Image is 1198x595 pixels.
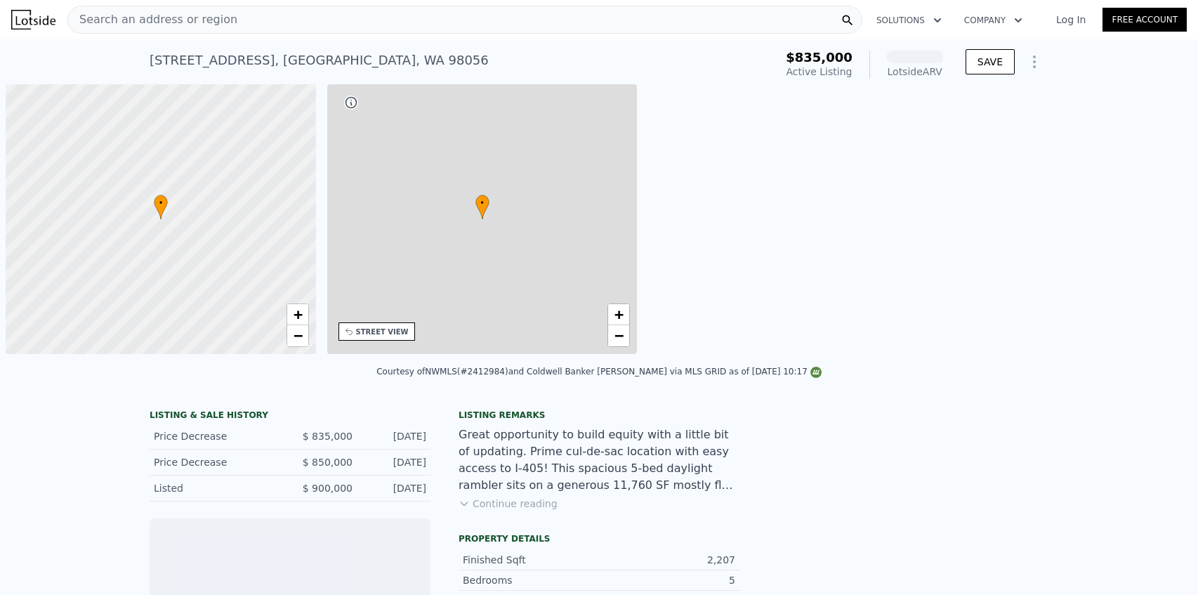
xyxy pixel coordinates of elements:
[154,481,279,495] div: Listed
[459,410,739,421] div: Listing remarks
[475,195,489,219] div: •
[303,483,353,494] span: $ 900,000
[11,10,55,30] img: Lotside
[475,197,489,209] span: •
[953,8,1034,33] button: Company
[154,197,168,209] span: •
[463,573,599,587] div: Bedrooms
[150,410,430,424] div: LISTING & SALE HISTORY
[966,49,1015,74] button: SAVE
[459,426,739,494] div: Great opportunity to build equity with a little bit of updating. Prime cul-de-sac location with e...
[459,497,558,511] button: Continue reading
[599,553,735,567] div: 2,207
[463,553,599,567] div: Finished Sqft
[614,327,624,344] span: −
[1102,8,1187,32] a: Free Account
[614,306,624,323] span: +
[1020,48,1048,76] button: Show Options
[1039,13,1102,27] a: Log In
[887,65,943,79] div: Lotside ARV
[810,367,822,378] img: NWMLS Logo
[364,455,426,469] div: [DATE]
[154,429,279,443] div: Price Decrease
[376,367,822,377] div: Courtesy of NWMLS (#2412984) and Coldwell Banker [PERSON_NAME] via MLS GRID as of [DATE] 10:17
[150,51,489,70] div: [STREET_ADDRESS] , [GEOGRAPHIC_DATA] , WA 98056
[293,327,302,344] span: −
[608,304,629,325] a: Zoom in
[287,304,308,325] a: Zoom in
[303,431,353,442] span: $ 835,000
[293,306,302,323] span: +
[459,533,739,544] div: Property details
[154,195,168,219] div: •
[356,327,409,337] div: STREET VIEW
[608,325,629,346] a: Zoom out
[287,325,308,346] a: Zoom out
[303,457,353,468] span: $ 850,000
[154,455,279,469] div: Price Decrease
[786,50,853,65] span: $835,000
[865,8,953,33] button: Solutions
[786,66,853,77] span: Active Listing
[68,11,237,28] span: Search an address or region
[364,481,426,495] div: [DATE]
[364,429,426,443] div: [DATE]
[599,573,735,587] div: 5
